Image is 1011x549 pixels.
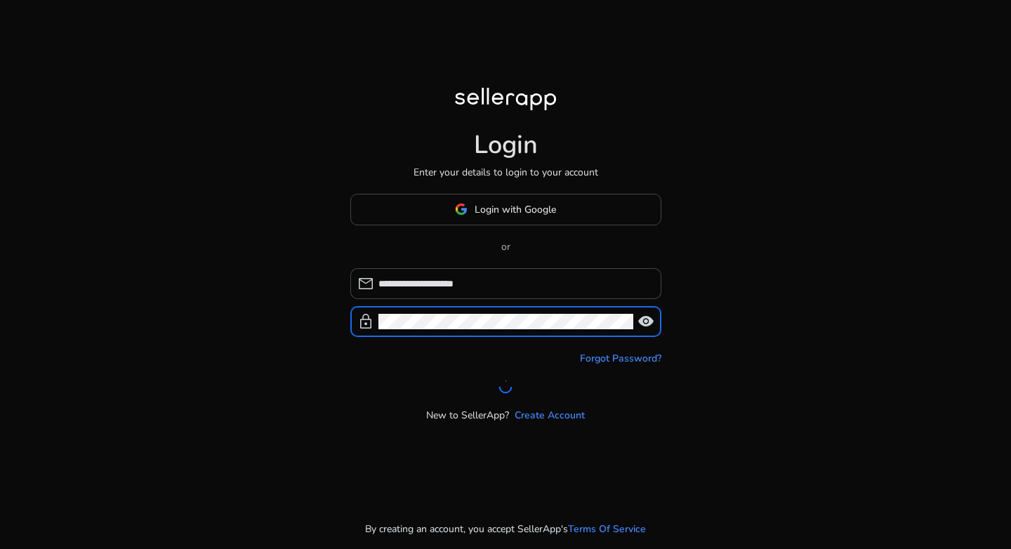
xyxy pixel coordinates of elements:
a: Terms Of Service [568,522,646,536]
p: Enter your details to login to your account [414,165,598,180]
p: New to SellerApp? [426,408,509,423]
span: visibility [637,313,654,330]
a: Create Account [515,408,585,423]
button: Login with Google [350,194,661,225]
img: google-logo.svg [455,203,468,216]
h1: Login [474,130,538,160]
span: Login with Google [475,202,556,217]
a: Forgot Password? [580,351,661,366]
p: or [350,239,661,254]
span: lock [357,313,374,330]
span: mail [357,275,374,292]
